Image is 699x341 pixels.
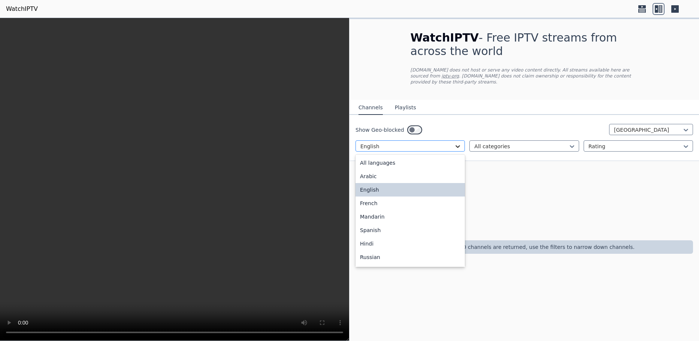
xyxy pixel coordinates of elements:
[355,126,404,134] label: Show Geo-blocked
[355,197,465,210] div: French
[442,73,459,79] a: iptv-org
[358,243,690,251] p: ❗️Only the first 250 channels are returned, use the filters to narrow down channels.
[355,237,465,250] div: Hindi
[411,31,479,44] span: WatchIPTV
[355,223,465,237] div: Spanish
[355,183,465,197] div: English
[358,101,383,115] button: Channels
[355,264,465,277] div: Portuguese
[355,250,465,264] div: Russian
[355,210,465,223] div: Mandarin
[6,4,38,13] a: WatchIPTV
[395,101,416,115] button: Playlists
[411,67,638,85] p: [DOMAIN_NAME] does not host or serve any video content directly. All streams available here are s...
[411,31,638,58] h1: - Free IPTV streams from across the world
[355,170,465,183] div: Arabic
[355,156,465,170] div: All languages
